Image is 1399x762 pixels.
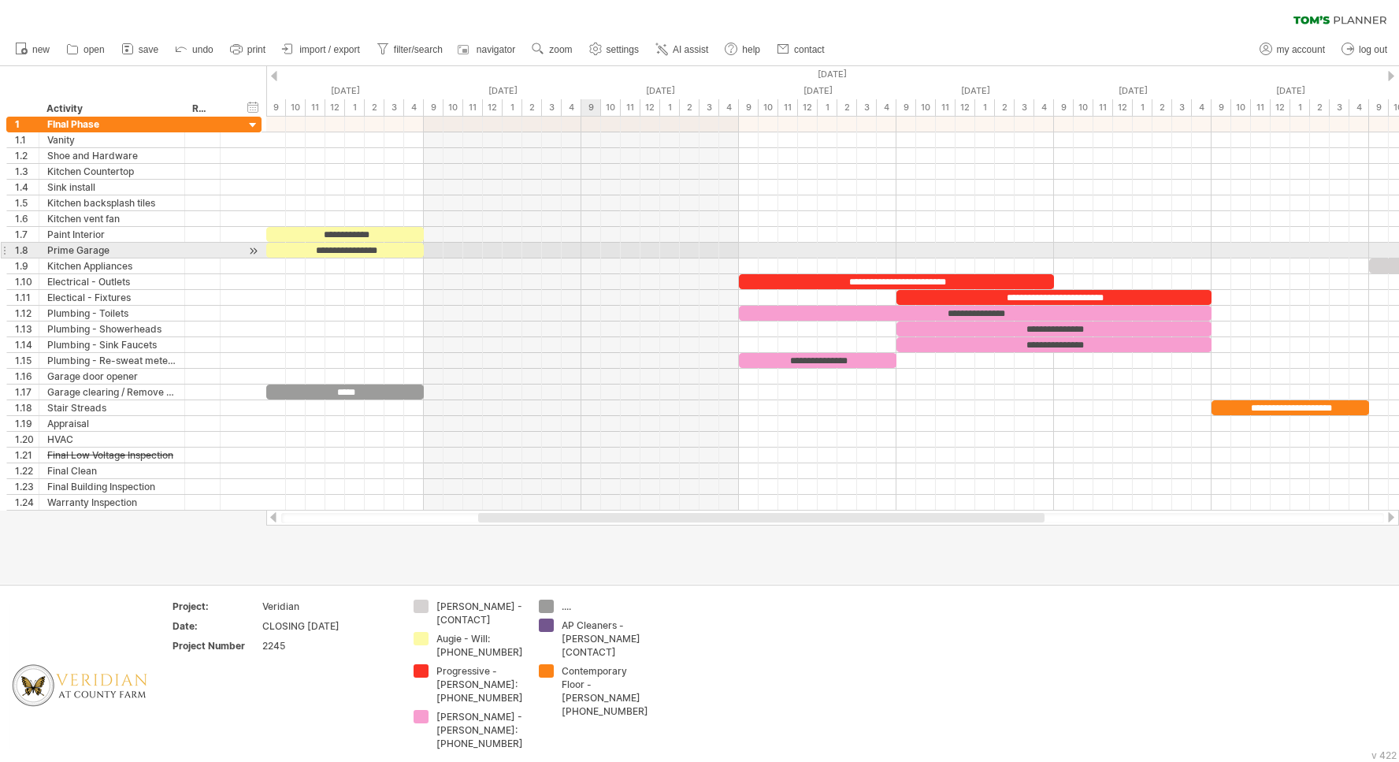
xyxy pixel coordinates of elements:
div: 1.10 [15,274,39,289]
div: 2 [837,99,857,116]
div: 2 [995,99,1015,116]
div: 3 [384,99,404,116]
div: Wednesday, 27 August 2025 [1054,83,1212,99]
div: 10 [916,99,936,116]
div: 3 [1172,99,1192,116]
div: HVAC [47,432,176,447]
div: 12 [1113,99,1133,116]
div: 1 [345,99,365,116]
div: Prime Garage [47,243,176,258]
div: 1.19 [15,416,39,431]
div: Paint Interior [47,227,176,242]
div: 4 [877,99,896,116]
div: Friday, 22 August 2025 [266,83,424,99]
a: new [11,39,54,60]
div: Final Building Inspection [47,479,176,494]
div: 11 [936,99,956,116]
span: new [32,44,50,55]
div: Kitchen Countertop [47,164,176,179]
div: Electrical - Outlets [47,274,176,289]
div: 11 [621,99,640,116]
div: 10 [1074,99,1093,116]
div: 3 [857,99,877,116]
span: settings [607,44,639,55]
div: 10 [443,99,463,116]
div: Progressive - [PERSON_NAME]: [PHONE_NUMBER] [436,664,523,704]
div: Sink install [47,180,176,195]
a: AI assist [651,39,713,60]
div: 4 [1192,99,1212,116]
div: Stair Streads [47,400,176,415]
div: Augie - Will: [PHONE_NUMBER] [436,632,523,659]
div: Plumbing - Re-sweat meter horn [47,353,176,368]
div: 2 [365,99,384,116]
div: 1 [1290,99,1310,116]
span: undo [192,44,213,55]
div: 1.17 [15,385,39,400]
div: v 422 [1371,749,1397,761]
div: Veridian [262,600,395,613]
div: 2 [522,99,542,116]
div: Project: [173,600,259,613]
div: [PERSON_NAME] - [PERSON_NAME]: [PHONE_NUMBER] [436,710,523,750]
a: save [117,39,163,60]
div: Kitchen backsplash tiles [47,195,176,210]
span: contact [794,44,825,55]
div: FInal Phase [47,117,176,132]
div: 10 [759,99,778,116]
span: zoom [549,44,572,55]
div: 11 [778,99,798,116]
a: contact [773,39,829,60]
div: 12 [798,99,818,116]
a: my account [1256,39,1330,60]
div: 9 [1054,99,1074,116]
div: 1 [503,99,522,116]
div: 9 [581,99,601,116]
div: 2245 [262,639,395,652]
div: 1.8 [15,243,39,258]
div: 1.5 [15,195,39,210]
div: Date: [173,619,259,633]
div: Plumbing - Showerheads [47,322,176,336]
div: 3 [1015,99,1034,116]
div: Saturday, 23 August 2025 [424,83,581,99]
span: my account [1277,44,1325,55]
div: 2 [680,99,699,116]
a: zoom [528,39,577,60]
div: Garage door opener [47,369,176,384]
div: .... [562,600,648,613]
div: 2 [1152,99,1172,116]
div: Sunday, 24 August 2025 [581,83,739,99]
div: 1.13 [15,322,39,336]
div: Garage clearing / Remove stored vanities [47,385,176,400]
div: Final Low Voltage Inspection [47,448,176,463]
a: undo [171,39,218,60]
a: filter/search [373,39,447,60]
div: scroll to activity [246,243,261,259]
div: [PERSON_NAME] - [CONTACT] [436,600,523,626]
div: 4 [719,99,739,116]
div: Plumbing - Toilets [47,306,176,321]
span: AI assist [673,44,708,55]
div: Final Clean [47,463,176,478]
div: 2 [1310,99,1330,116]
div: 9 [1369,99,1389,116]
div: 12 [640,99,660,116]
span: save [139,44,158,55]
div: 10 [1231,99,1251,116]
div: 1.22 [15,463,39,478]
div: 3 [1330,99,1349,116]
a: import / export [278,39,365,60]
span: filter/search [394,44,443,55]
div: 4 [562,99,581,116]
div: Thursday, 28 August 2025 [1212,83,1369,99]
div: Electical - Fixtures [47,290,176,305]
div: 1.7 [15,227,39,242]
div: 9 [896,99,916,116]
div: Monday, 25 August 2025 [739,83,896,99]
div: Shoe and Hardware [47,148,176,163]
div: 1.3 [15,164,39,179]
a: open [62,39,109,60]
div: Plumbing - Sink Faucets [47,337,176,352]
span: log out [1359,44,1387,55]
